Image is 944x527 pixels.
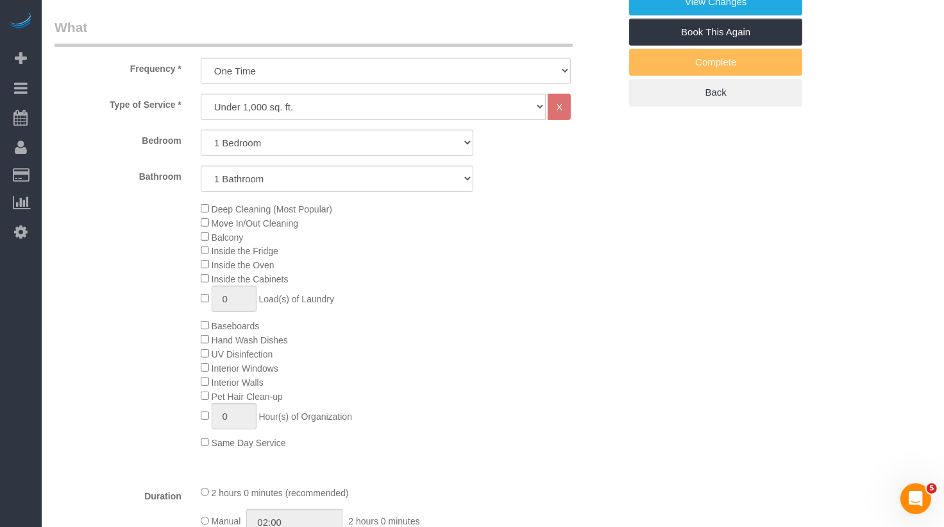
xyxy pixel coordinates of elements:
[629,19,802,46] a: Book This Again
[45,130,191,147] label: Bedroom
[212,363,278,374] span: Interior Windows
[259,294,335,304] span: Load(s) of Laundry
[212,246,278,256] span: Inside the Fridge
[45,166,191,183] label: Bathroom
[212,335,288,345] span: Hand Wash Dishes
[900,483,931,514] iframe: Intercom live chat
[212,488,349,498] span: 2 hours 0 minutes (recommended)
[212,377,264,388] span: Interior Walls
[212,274,289,284] span: Inside the Cabinets
[45,485,191,503] label: Duration
[212,260,274,270] span: Inside the Oven
[212,392,283,402] span: Pet Hair Clean-up
[45,94,191,111] label: Type of Service *
[927,483,937,494] span: 5
[629,79,802,106] a: Back
[212,438,286,448] span: Same Day Service
[45,58,191,75] label: Frequency *
[212,321,260,331] span: Baseboards
[8,13,33,31] img: Automaid Logo
[212,218,298,229] span: Move In/Out Cleaning
[259,411,353,422] span: Hour(s) of Organization
[212,349,273,359] span: UV Disinfection
[212,232,244,243] span: Balcony
[212,517,241,527] span: Manual
[212,204,332,214] span: Deep Cleaning (Most Popular)
[348,517,419,527] span: 2 hours 0 minutes
[55,18,573,47] legend: What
